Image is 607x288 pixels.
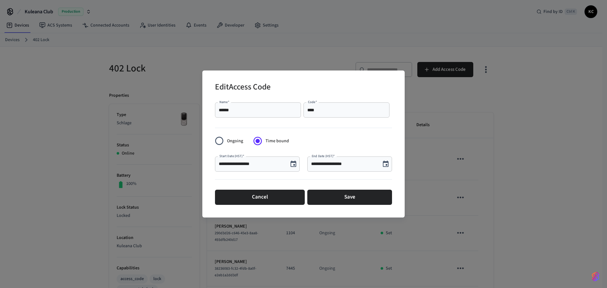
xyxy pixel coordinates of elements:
[592,272,599,282] img: SeamLogoGradient.69752ec5.svg
[219,154,244,158] label: Start Date (HST)
[379,158,392,170] button: Choose date, selected date is Oct 3, 2025
[227,138,243,144] span: Ongoing
[307,190,392,205] button: Save
[287,158,300,170] button: Choose date, selected date is Sep 29, 2025
[219,100,230,104] label: Name
[308,100,317,104] label: Code
[312,154,335,158] label: End Date (HST)
[215,190,305,205] button: Cancel
[215,78,271,97] h2: Edit Access Code
[266,138,289,144] span: Time bound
